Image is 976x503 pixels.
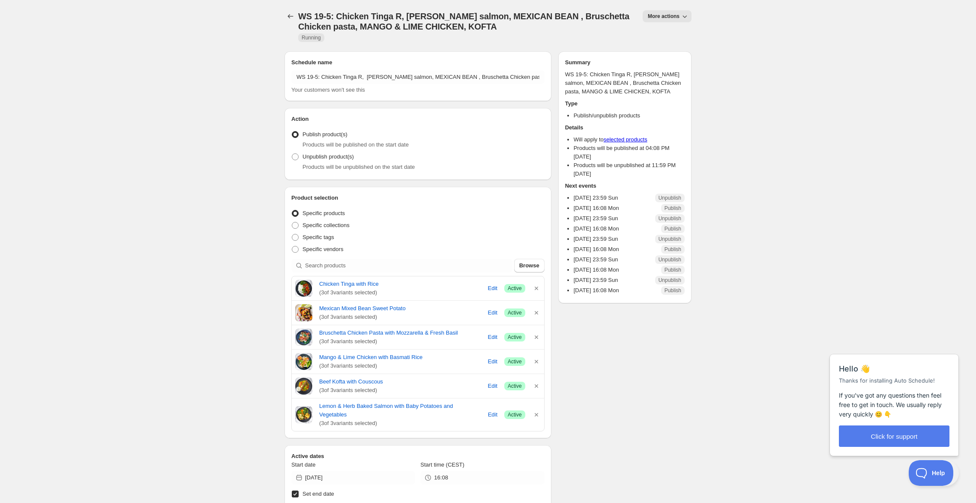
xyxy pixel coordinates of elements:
h2: Type [565,99,685,108]
span: Publish [665,246,681,253]
span: Active [508,309,522,316]
span: Unpublish product(s) [302,153,354,160]
span: Active [508,411,522,418]
span: Publish product(s) [302,131,347,138]
span: ( 3 of 3 variants selected) [319,419,481,428]
span: Your customers won't see this [291,87,365,93]
h2: Product selection [291,194,545,202]
span: Start date [291,461,315,468]
span: ( 3 of 3 variants selected) [319,337,481,346]
span: Products will be published on the start date [302,141,409,148]
h2: Action [291,115,545,123]
span: Unpublish [659,215,681,222]
p: [DATE] 23:59 Sun [574,276,618,284]
p: [DATE] 16:08 Mon [574,245,619,254]
span: Set end date [302,491,334,497]
a: Mango & Lime Chicken with Basmati Rice [319,353,481,362]
span: Specific products [302,210,345,216]
h2: Schedule name [291,58,545,67]
p: [DATE] 16:08 Mon [574,286,619,295]
p: [DATE] 23:59 Sun [574,255,618,264]
span: Active [508,383,522,389]
span: Active [508,285,522,292]
span: Publish [665,287,681,294]
a: Mexican Mixed Bean Sweet Potato [319,304,481,313]
p: [DATE] 16:08 Mon [574,225,619,233]
span: More actions [648,13,680,20]
span: Edit [488,333,497,341]
span: Publish [665,205,681,212]
a: selected products [604,136,647,143]
p: [DATE] 23:59 Sun [574,235,618,243]
span: Publish [665,225,681,232]
a: Beef Kofta with Couscous [319,377,481,386]
input: Search products [305,259,512,272]
span: Specific vendors [302,246,343,252]
button: Edit [483,408,503,422]
button: Edit [483,306,503,320]
button: Edit [483,355,503,368]
span: Publish [665,266,681,273]
h2: Active dates [291,452,545,461]
span: ( 3 of 3 variants selected) [319,386,481,395]
span: Products will be unpublished on the start date [302,164,415,170]
iframe: Help Scout Beacon - Messages and Notifications [826,315,964,460]
button: Edit [483,330,503,344]
iframe: Help Scout Beacon - Open [909,460,959,486]
span: Specific collections [302,222,350,228]
span: Edit [488,357,497,366]
h2: Next events [565,182,685,190]
a: Lemon & Herb Baked Salmon with Baby Potatoes and Vegetables [319,402,481,419]
span: Edit [488,308,497,317]
a: Bruschetta Chicken Pasta with Mozzarella & Fresh Basil [319,329,481,337]
span: Start time (CEST) [420,461,464,468]
span: Unpublish [659,256,681,263]
p: [DATE] 16:08 Mon [574,266,619,274]
button: Edit [483,281,503,295]
li: Publish/unpublish products [574,111,685,120]
span: Edit [488,284,497,293]
span: Edit [488,382,497,390]
li: Products will be unpublished at 11:59 PM [DATE] [574,161,685,178]
span: Running [302,34,321,41]
p: [DATE] 23:59 Sun [574,214,618,223]
button: More actions [643,10,692,22]
h2: Summary [565,58,685,67]
h2: Details [565,123,685,132]
span: Browse [519,261,539,270]
span: Edit [488,410,497,419]
span: Unpublish [659,277,681,284]
span: ( 3 of 3 variants selected) [319,288,481,297]
button: Browse [514,259,545,272]
span: ( 3 of 3 variants selected) [319,362,481,370]
span: Unpublish [659,236,681,243]
span: ( 3 of 3 variants selected) [319,313,481,321]
p: [DATE] 23:59 Sun [574,194,618,202]
span: Active [508,334,522,341]
p: [DATE] 16:08 Mon [574,204,619,213]
span: Unpublish [659,195,681,201]
button: Schedules [284,10,296,22]
a: Chicken Tinga with Rice [319,280,481,288]
li: Will apply to [574,135,685,144]
button: Edit [483,379,503,393]
span: WS 19-5: Chicken Tinga R, [PERSON_NAME] salmon, MEXICAN BEAN , Bruschetta Chicken pasta, MANGO & ... [298,12,629,31]
span: Active [508,358,522,365]
p: WS 19-5: Chicken Tinga R, [PERSON_NAME] salmon, MEXICAN BEAN , Bruschetta Chicken pasta, MANGO & ... [565,70,685,96]
li: Products will be published at 04:08 PM [DATE] [574,144,685,161]
span: Specific tags [302,234,334,240]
